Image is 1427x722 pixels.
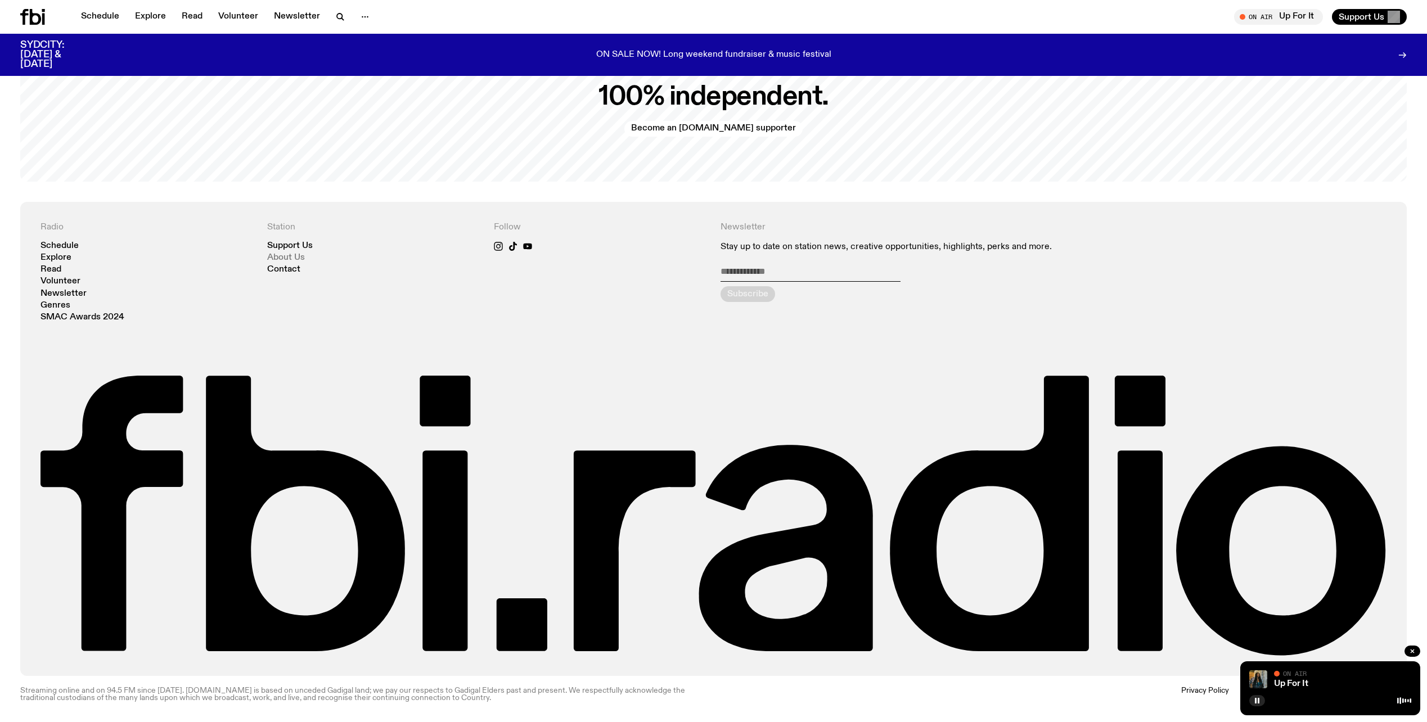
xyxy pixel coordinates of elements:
[1332,9,1407,25] button: Support Us
[40,222,254,233] h4: Radio
[40,254,71,262] a: Explore
[267,265,300,274] a: Contact
[40,265,61,274] a: Read
[175,9,209,25] a: Read
[598,84,829,110] h2: 100% independent.
[40,290,87,298] a: Newsletter
[494,222,707,233] h4: Follow
[267,9,327,25] a: Newsletter
[721,242,1160,252] p: Stay up to date on station news, creative opportunities, highlights, perks and more.
[1249,670,1267,688] img: Ify - a Brown Skin girl with black braided twists, looking up to the side with her tongue stickin...
[1274,679,1308,688] a: Up For It
[721,286,775,302] button: Subscribe
[267,222,480,233] h4: Station
[40,313,124,322] a: SMAC Awards 2024
[20,40,92,69] h3: SYDCITY: [DATE] & [DATE]
[40,242,79,250] a: Schedule
[1339,12,1384,22] span: Support Us
[20,687,707,702] p: Streaming online and on 94.5 FM since [DATE]. [DOMAIN_NAME] is based on unceded Gadigal land; we ...
[40,277,80,286] a: Volunteer
[596,50,831,60] p: ON SALE NOW! Long weekend fundraiser & music festival
[721,222,1160,233] h4: Newsletter
[1234,9,1323,25] button: On AirUp For It
[624,121,803,137] a: Become an [DOMAIN_NAME] supporter
[1283,670,1307,677] span: On Air
[74,9,126,25] a: Schedule
[1181,687,1229,702] a: Privacy Policy
[128,9,173,25] a: Explore
[267,242,313,250] a: Support Us
[267,254,305,262] a: About Us
[211,9,265,25] a: Volunteer
[40,301,70,310] a: Genres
